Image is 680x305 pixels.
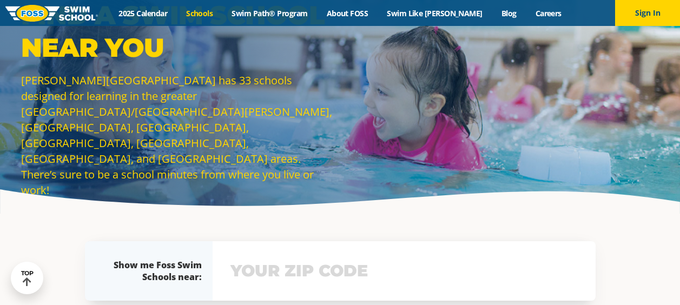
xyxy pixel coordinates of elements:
[5,5,98,22] img: FOSS Swim School Logo
[378,8,492,18] a: Swim Like [PERSON_NAME]
[228,255,580,287] input: YOUR ZIP CODE
[177,8,222,18] a: Schools
[317,8,378,18] a: About FOSS
[222,8,317,18] a: Swim Path® Program
[492,8,526,18] a: Blog
[109,8,177,18] a: 2025 Calendar
[526,8,571,18] a: Careers
[21,270,34,287] div: TOP
[107,259,202,283] div: Show me Foss Swim Schools near:
[21,72,335,198] p: [PERSON_NAME][GEOGRAPHIC_DATA] has 33 schools designed for learning in the greater [GEOGRAPHIC_DA...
